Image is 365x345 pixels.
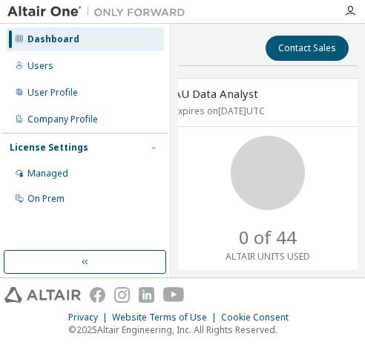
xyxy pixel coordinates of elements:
[221,312,297,323] div: Cookie Consent
[27,193,65,205] div: On Prem
[27,168,68,180] div: Managed
[174,105,358,117] p: Expires on [DATE] UTC
[27,60,53,72] div: Users
[10,142,88,154] div: License Settings
[27,33,79,45] div: Dashboard
[114,287,130,303] img: instagram.svg
[226,250,310,263] p: ALTAIR UNITS USED
[68,312,112,323] div: Privacy
[90,287,105,303] img: facebook.svg
[266,36,349,61] button: Contact Sales
[68,323,297,336] p: © 2025 Altair Engineering, Inc. All Rights Reserved.
[4,287,81,303] img: altair_logo.svg
[239,225,297,250] p: 0 of 44
[27,87,78,99] div: User Profile
[139,287,154,303] img: linkedin.svg
[174,86,258,101] span: AU Data Analyst
[163,287,185,303] img: youtube.svg
[27,114,98,125] div: Company Profile
[7,4,193,19] img: Altair One
[112,312,221,323] div: Website Terms of Use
